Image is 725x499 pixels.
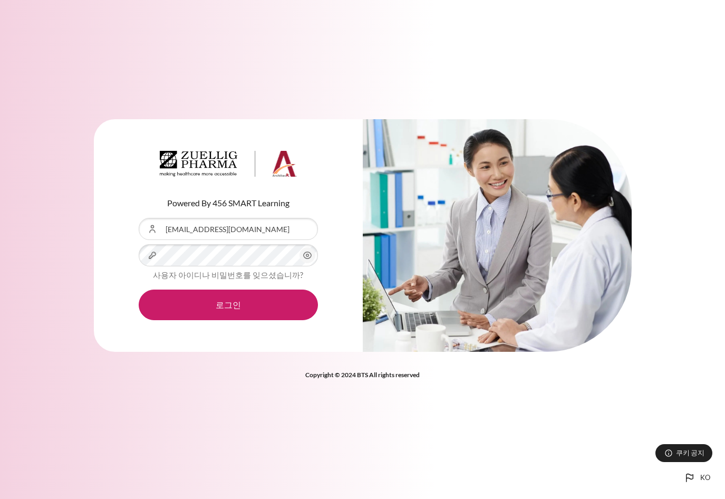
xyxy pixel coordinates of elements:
span: 쿠키 공지 [676,448,704,458]
img: Architeck [160,151,297,177]
a: 사용자 아이디나 비밀번호를 잊으셨습니까? [153,270,303,280]
button: 쿠키 공지 [655,444,712,462]
span: ko [700,473,710,483]
a: Architeck [160,151,297,181]
button: 로그인 [139,290,318,320]
p: Powered By 456 SMART Learning [139,197,318,209]
button: Languages [679,467,714,488]
input: 사용자 아이디 [139,218,318,240]
strong: Copyright © 2024 BTS All rights reserved [305,371,420,379]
